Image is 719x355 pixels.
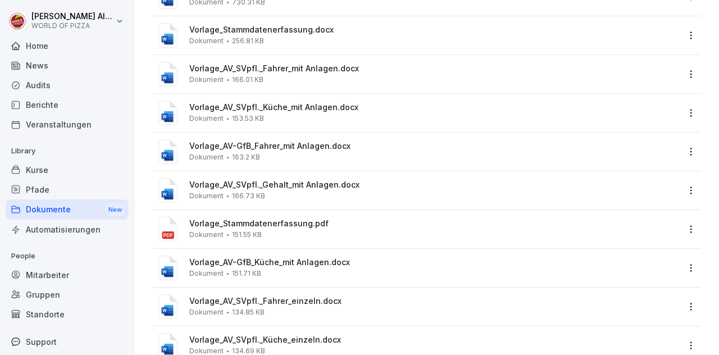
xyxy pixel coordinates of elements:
[189,219,680,229] span: Vorlage_Stammdatenerfassung.pdf
[6,115,128,134] a: Veranstaltungen
[189,142,680,151] span: Vorlage_AV-GfB_Fahrer_mit Anlagen.docx
[189,76,224,84] span: Dokument
[232,192,265,200] span: 166.73 KB
[189,192,224,200] span: Dokument
[6,199,128,220] a: DokumenteNew
[189,270,224,277] span: Dokument
[232,115,264,122] span: 153.53 KB
[232,347,265,355] span: 134.69 KB
[6,160,128,180] a: Kurse
[189,37,224,45] span: Dokument
[6,56,128,75] a: News
[189,335,680,345] span: Vorlage_AV_SVpfl._Küche_einzeln.docx
[6,199,128,220] div: Dokumente
[189,308,224,316] span: Dokument
[6,95,128,115] a: Berichte
[6,304,128,324] a: Standorte
[232,37,264,45] span: 256.81 KB
[31,22,113,30] p: WORLD OF PIZZA
[189,25,680,35] span: Vorlage_Stammdatenerfassung.docx
[189,153,224,161] span: Dokument
[31,12,113,21] p: [PERSON_NAME] Alkurdi
[189,347,224,355] span: Dokument
[189,180,680,190] span: Vorlage_AV_SVpfl._Gehalt_mit Anlagen.docx
[232,76,263,84] span: 166.01 KB
[6,220,128,239] a: Automatisierungen
[189,64,680,74] span: Vorlage_AV_SVpfl._Fahrer_mit Anlagen.docx
[6,36,128,56] a: Home
[6,285,128,304] a: Gruppen
[106,203,125,216] div: New
[189,115,224,122] span: Dokument
[6,142,128,160] p: Library
[189,258,680,267] span: Vorlage_AV-GfB_Küche_mit Anlagen.docx
[232,308,265,316] span: 134.85 KB
[6,180,128,199] a: Pfade
[6,75,128,95] a: Audits
[6,265,128,285] a: Mitarbeiter
[232,153,260,161] span: 163.2 KB
[232,231,262,239] span: 151.55 KB
[189,103,680,112] span: Vorlage_AV_SVpfl._Küche_mit Anlagen.docx
[6,247,128,265] p: People
[232,270,261,277] span: 151.71 KB
[189,297,680,306] span: Vorlage_AV_SVpfl._Fahrer_einzeln.docx
[189,231,224,239] span: Dokument
[6,332,128,352] div: Support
